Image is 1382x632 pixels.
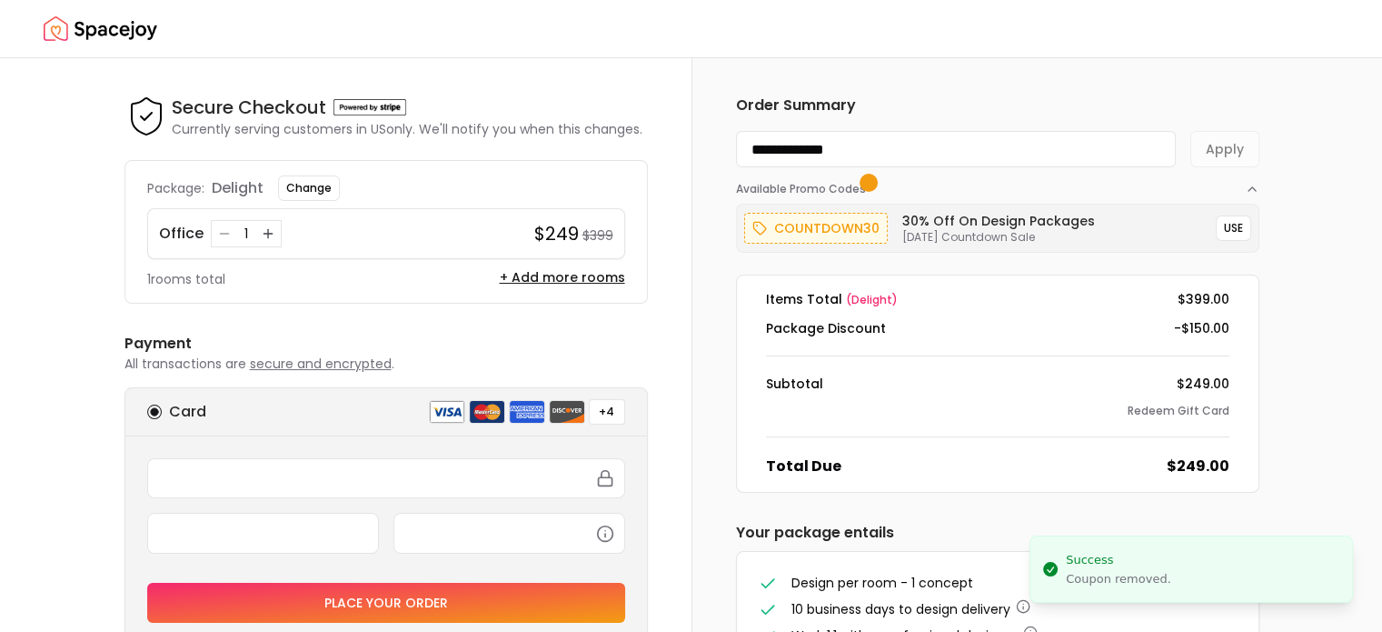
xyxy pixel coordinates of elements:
dd: $249.00 [1177,375,1229,393]
span: Available Promo Codes [736,182,871,196]
dt: Items Total [766,290,898,308]
iframe: Secure card number input frame [159,470,613,487]
img: Spacejoy Logo [44,11,157,47]
div: 1 [237,225,255,243]
dd: -$150.00 [1174,319,1229,337]
span: secure and encrypted [250,355,392,373]
p: 1 rooms total [147,270,225,288]
span: Design per room - 1 concept [791,574,973,592]
h6: Card [169,401,206,423]
button: + Add more rooms [500,268,625,286]
button: Increase quantity for Office [259,225,277,243]
dt: Package Discount [766,319,886,337]
iframe: Secure CVC input frame [405,525,613,541]
div: Success [1066,551,1171,569]
img: american express [509,400,545,424]
button: USE [1216,216,1251,241]
dt: Subtotal [766,375,823,393]
p: Currently serving customers in US only. We'll notify you when this changes. [172,120,642,138]
div: Available Promo Codes [736,196,1259,253]
small: $399 [582,226,613,245]
p: delight [212,177,263,199]
h4: Secure Checkout [172,95,326,120]
p: Office [159,223,204,245]
iframe: Secure expiration date input frame [159,525,367,541]
img: Powered by stripe [333,99,406,115]
p: countdown30 [774,217,880,239]
button: Available Promo Codes [736,167,1259,196]
img: mastercard [469,400,505,424]
img: visa [429,400,465,424]
button: Change [278,176,340,201]
p: All transactions are . [124,355,648,373]
h6: Your package entails [736,522,1259,544]
p: [DATE] Countdown Sale [902,230,1095,245]
button: Place your order [147,583,625,623]
dd: $249.00 [1167,456,1229,477]
h6: Payment [124,333,648,355]
dt: Total Due [766,456,841,477]
h4: $249 [534,221,579,246]
button: Decrease quantity for Office [215,225,234,243]
button: Redeem Gift Card [1128,404,1229,418]
dd: $399.00 [1178,290,1229,308]
span: 10 business days to design delivery [791,600,1010,618]
a: Spacejoy [44,11,157,47]
span: ( delight ) [846,292,898,307]
button: +4 [589,399,625,425]
p: Package: [147,179,204,197]
div: Coupon removed. [1066,571,1171,587]
h6: 30% Off on Design Packages [902,212,1095,230]
h6: Order Summary [736,95,1259,116]
img: discover [549,400,585,424]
